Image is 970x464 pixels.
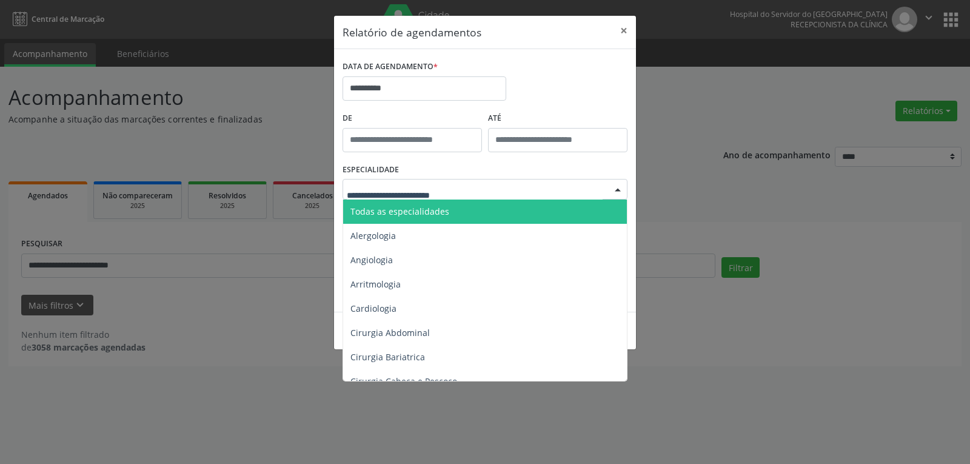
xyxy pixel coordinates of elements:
[350,351,425,363] span: Cirurgia Bariatrica
[612,16,636,45] button: Close
[350,206,449,217] span: Todas as especialidades
[488,109,627,128] label: ATÉ
[343,109,482,128] label: De
[350,230,396,241] span: Alergologia
[350,375,457,387] span: Cirurgia Cabeça e Pescoço
[350,254,393,266] span: Angiologia
[343,24,481,40] h5: Relatório de agendamentos
[343,58,438,76] label: DATA DE AGENDAMENTO
[343,161,399,180] label: ESPECIALIDADE
[350,303,396,314] span: Cardiologia
[350,278,401,290] span: Arritmologia
[350,327,430,338] span: Cirurgia Abdominal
